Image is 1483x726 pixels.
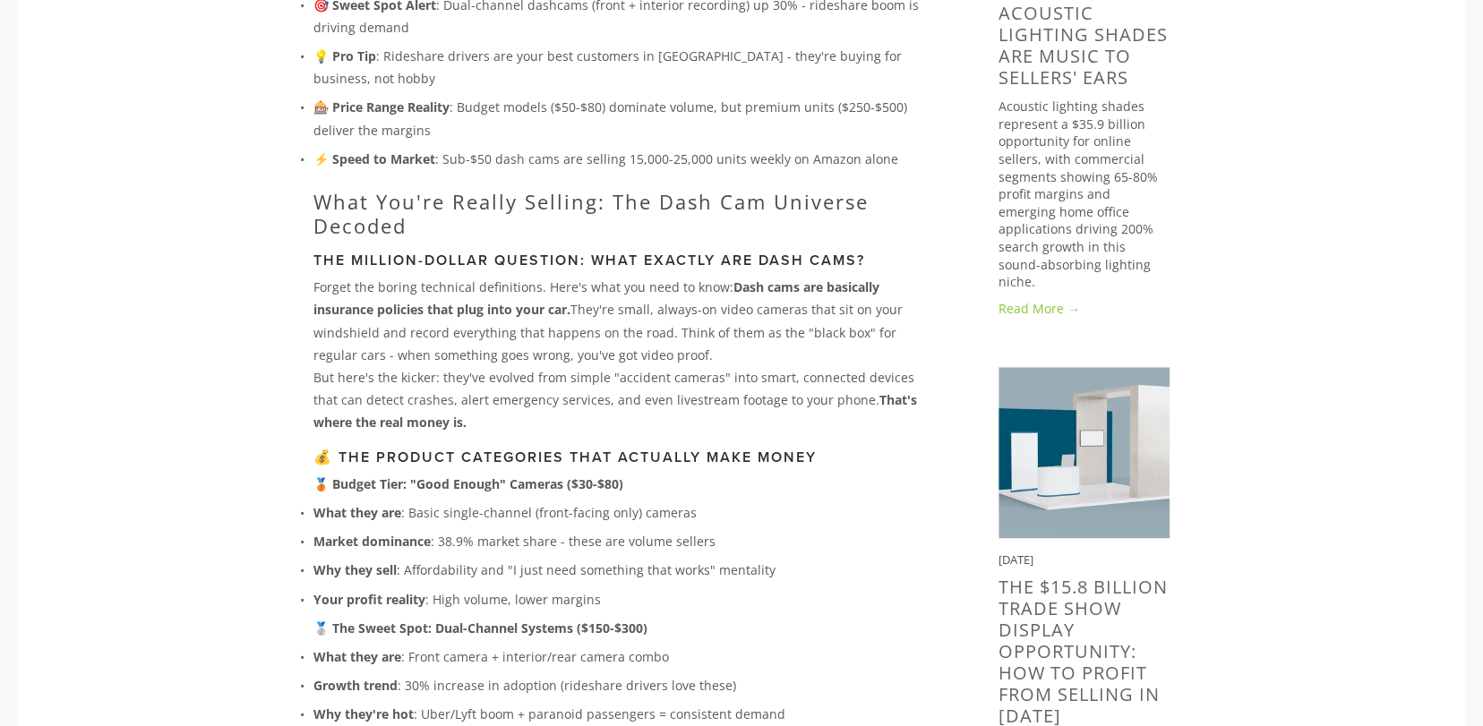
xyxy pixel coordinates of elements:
[313,148,941,170] p: : Sub-$50 dash cams are selling 15,000-25,000 units weekly on Amazon alone
[313,190,941,237] h2: What You're Really Selling: The Dash Cam Universe Decoded
[313,475,623,492] strong: 🥉 Budget Tier: "Good Enough" Cameras ($30-$80)
[313,677,398,694] strong: Growth trend
[313,252,941,269] h3: The Million-Dollar Question: What Exactly Are Dash Cams?
[313,645,941,668] p: : Front camera + interior/rear camera combo
[999,551,1033,568] time: [DATE]
[999,1,1168,90] a: Acoustic Lighting Shades Are Music to Sellers' Ears
[999,98,1170,291] p: Acoustic lighting shades represent a $35.9 billion opportunity for online sellers, with commercia...
[313,276,941,366] p: Forget the boring technical definitions. Here's what you need to know: They're small, always-on v...
[313,648,401,665] strong: What they are
[313,150,435,167] strong: ⚡ Speed to Market
[313,47,376,64] strong: 💡 Pro Tip
[999,300,1170,318] a: Read More →
[313,703,941,725] p: : Uber/Lyft boom + paranoid passengers = consistent demand
[313,533,431,550] strong: Market dominance
[999,367,1170,538] img: The $15.8 Billion Trade Show Display Opportunity: How to Profit from selling in 2025
[313,588,941,611] p: : High volume, lower margins
[313,504,401,521] strong: What they are
[313,674,941,696] p: : 30% increase in adoption (rideshare drivers love these)
[313,96,941,141] p: : Budget models ($50-$80) dominate volume, but premium units ($250-$500) deliver the margins
[313,705,414,722] strong: Why they're hot
[313,366,941,434] p: But here's the kicker: they've evolved from simple "accident cameras" into smart, connected devic...
[313,45,941,90] p: : Rideshare drivers are your best customers in [GEOGRAPHIC_DATA] - they're buying for business, n...
[313,448,941,465] h3: 💰 The Product Categories That Actually Make Money
[313,530,941,552] p: : 38.9% market share - these are volume sellers
[313,591,425,608] strong: Your profit reality
[313,619,647,636] strong: 🥈 The Sweet Spot: Dual-Channel Systems ($150-$300)
[313,98,450,115] strong: 🎰 Price Range Reality
[313,561,397,578] strong: Why they sell
[313,559,941,581] p: : Affordability and "I just need something that works" mentality
[313,501,941,524] p: : Basic single-channel (front-facing only) cameras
